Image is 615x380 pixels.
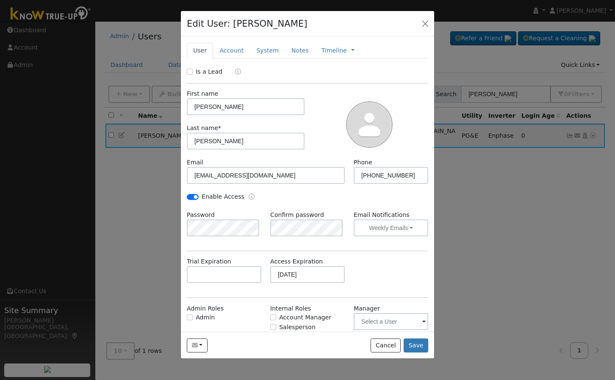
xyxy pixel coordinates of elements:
[187,211,215,219] label: Password
[371,338,401,353] button: Cancel
[229,67,241,77] a: Lead
[270,314,276,320] input: Account Manager
[218,125,221,131] span: Required
[187,304,224,313] label: Admin Roles
[270,211,324,219] label: Confirm password
[196,313,215,322] label: Admin
[250,43,285,58] a: System
[270,324,276,330] input: Salesperson
[187,158,203,167] label: Email
[249,192,255,202] a: Enable Access
[354,304,380,313] label: Manager
[196,67,222,76] label: Is a Lead
[202,192,244,201] label: Enable Access
[354,158,372,167] label: Phone
[354,211,428,219] label: Email Notifications
[187,257,231,266] label: Trial Expiration
[354,219,428,236] button: Weekly Emails
[404,338,428,353] button: Save
[270,304,311,313] label: Internal Roles
[354,313,428,330] input: Select a User
[321,46,347,55] a: Timeline
[285,43,315,58] a: Notes
[187,89,218,98] label: First name
[187,17,307,31] h4: Edit User: [PERSON_NAME]
[279,323,316,332] label: Salesperson
[187,43,213,58] a: User
[270,257,323,266] label: Access Expiration
[187,69,193,75] input: Is a Lead
[279,313,331,322] label: Account Manager
[187,314,193,320] input: Admin
[187,124,221,133] label: Last name
[213,43,250,58] a: Account
[187,338,208,353] button: termer68@yahoo.com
